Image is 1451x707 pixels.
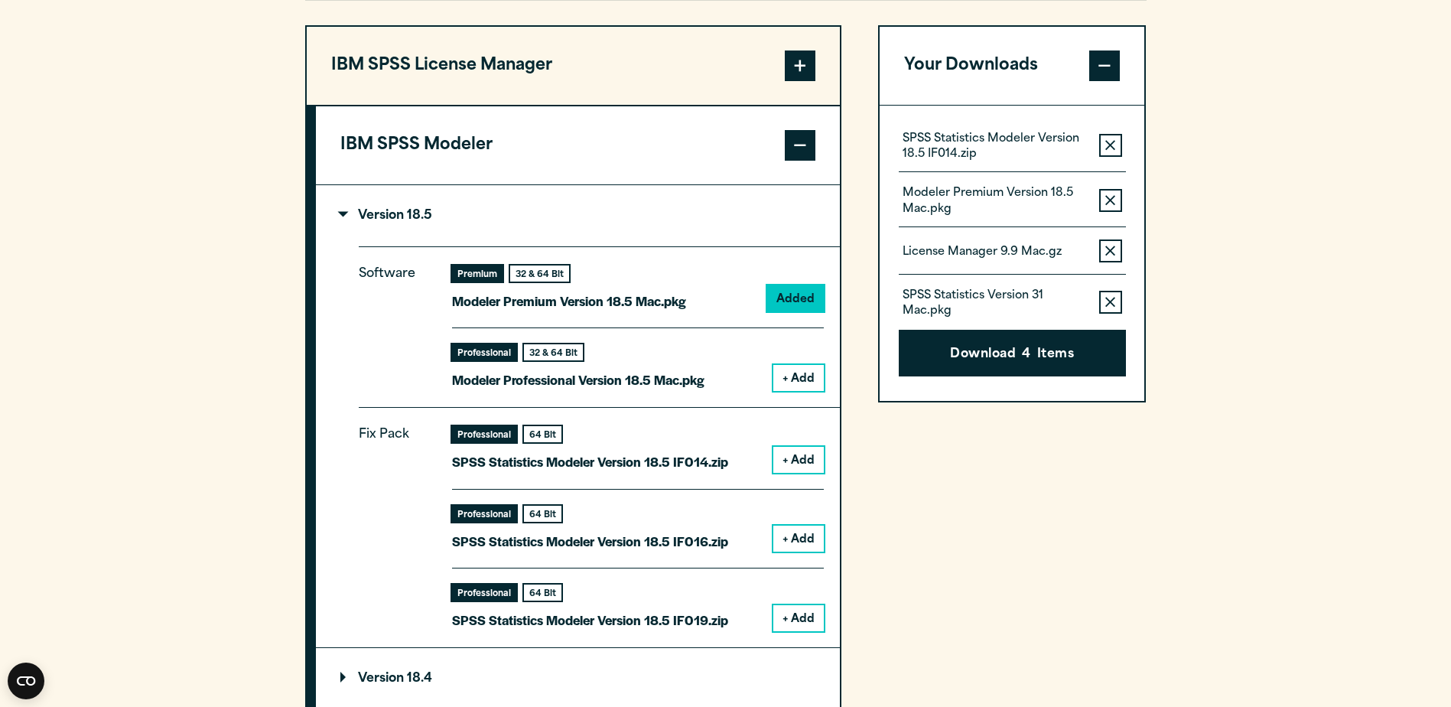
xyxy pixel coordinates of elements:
p: SPSS Statistics Version 31 Mac.pkg [903,288,1087,319]
summary: Version 18.5 [316,185,840,246]
div: 64 Bit [524,506,561,522]
button: IBM SPSS Modeler [316,106,840,184]
button: + Add [773,447,824,473]
div: Professional [452,585,516,601]
div: Professional [452,344,516,360]
button: Added [767,285,824,311]
button: + Add [773,365,824,391]
button: Download4Items [899,330,1126,377]
div: Professional [452,426,516,442]
p: SPSS Statistics Modeler Version 18.5 IF014.zip [903,132,1087,162]
div: 32 & 64 Bit [510,266,569,282]
p: Modeler Premium Version 18.5 Mac.pkg [452,290,686,312]
p: License Manager 9.9 Mac.gz [903,245,1062,260]
div: 64 Bit [524,426,561,442]
button: Open CMP widget [8,663,44,699]
div: 32 & 64 Bit [524,344,583,360]
p: Version 18.5 [340,210,432,222]
p: SPSS Statistics Modeler Version 18.5 IF016.zip [452,530,728,552]
button: Your Downloads [880,27,1145,105]
p: Modeler Professional Version 18.5 Mac.pkg [452,369,704,391]
div: Professional [452,506,516,522]
button: IBM SPSS License Manager [307,27,840,105]
span: 4 [1022,345,1030,365]
p: Version 18.4 [340,673,432,685]
p: Modeler Premium Version 18.5 Mac.pkg [903,186,1087,217]
p: Fix Pack [359,424,428,619]
button: + Add [773,605,824,631]
div: Premium [452,266,503,282]
p: SPSS Statistics Modeler Version 18.5 IF014.zip [452,451,728,473]
div: 64 Bit [524,585,561,601]
button: + Add [773,526,824,552]
div: Your Downloads [880,105,1145,402]
p: SPSS Statistics Modeler Version 18.5 IF019.zip [452,609,728,631]
p: Software [359,263,428,379]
